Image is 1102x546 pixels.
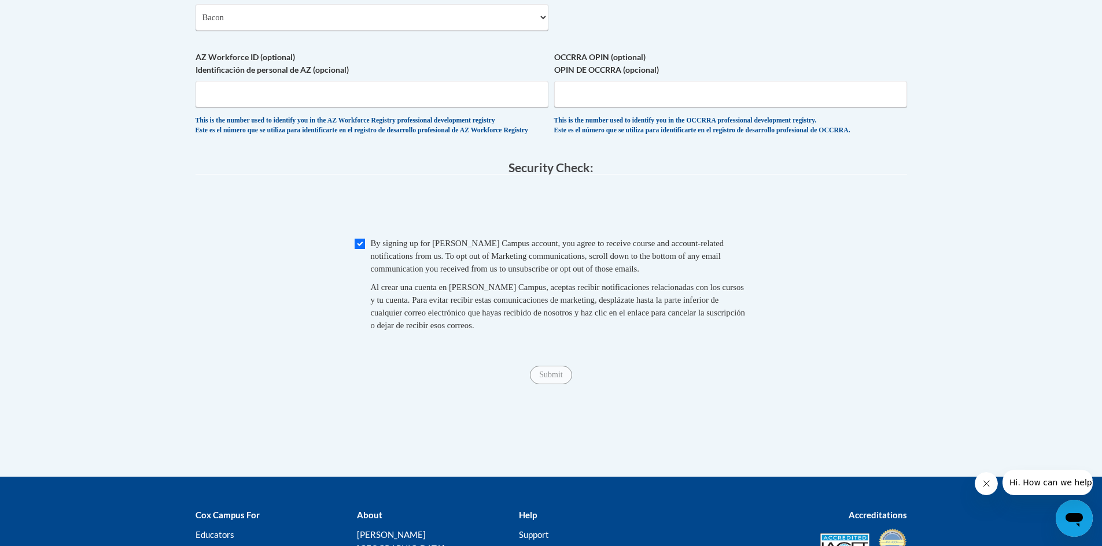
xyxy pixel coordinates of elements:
[975,472,998,495] iframe: Close message
[519,529,549,540] a: Support
[1056,500,1093,537] iframe: Button to launch messaging window
[1003,470,1093,495] iframe: Message from company
[196,510,260,520] b: Cox Campus For
[519,510,537,520] b: Help
[7,8,94,17] span: Hi. How can we help?
[463,186,639,231] iframe: reCAPTCHA
[849,510,907,520] b: Accreditations
[554,51,907,76] label: OCCRRA OPIN (optional) OPIN DE OCCRRA (opcional)
[371,283,745,330] span: Al crear una cuenta en [PERSON_NAME] Campus, aceptas recibir notificaciones relacionadas con los ...
[508,160,594,174] span: Security Check:
[196,51,548,76] label: AZ Workforce ID (optional) Identificación de personal de AZ (opcional)
[554,116,907,135] div: This is the number used to identify you in the OCCRRA professional development registry. Este es ...
[196,529,234,540] a: Educators
[371,239,724,273] span: By signing up for [PERSON_NAME] Campus account, you agree to receive course and account-related n...
[357,510,382,520] b: About
[196,116,548,135] div: This is the number used to identify you in the AZ Workforce Registry professional development reg...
